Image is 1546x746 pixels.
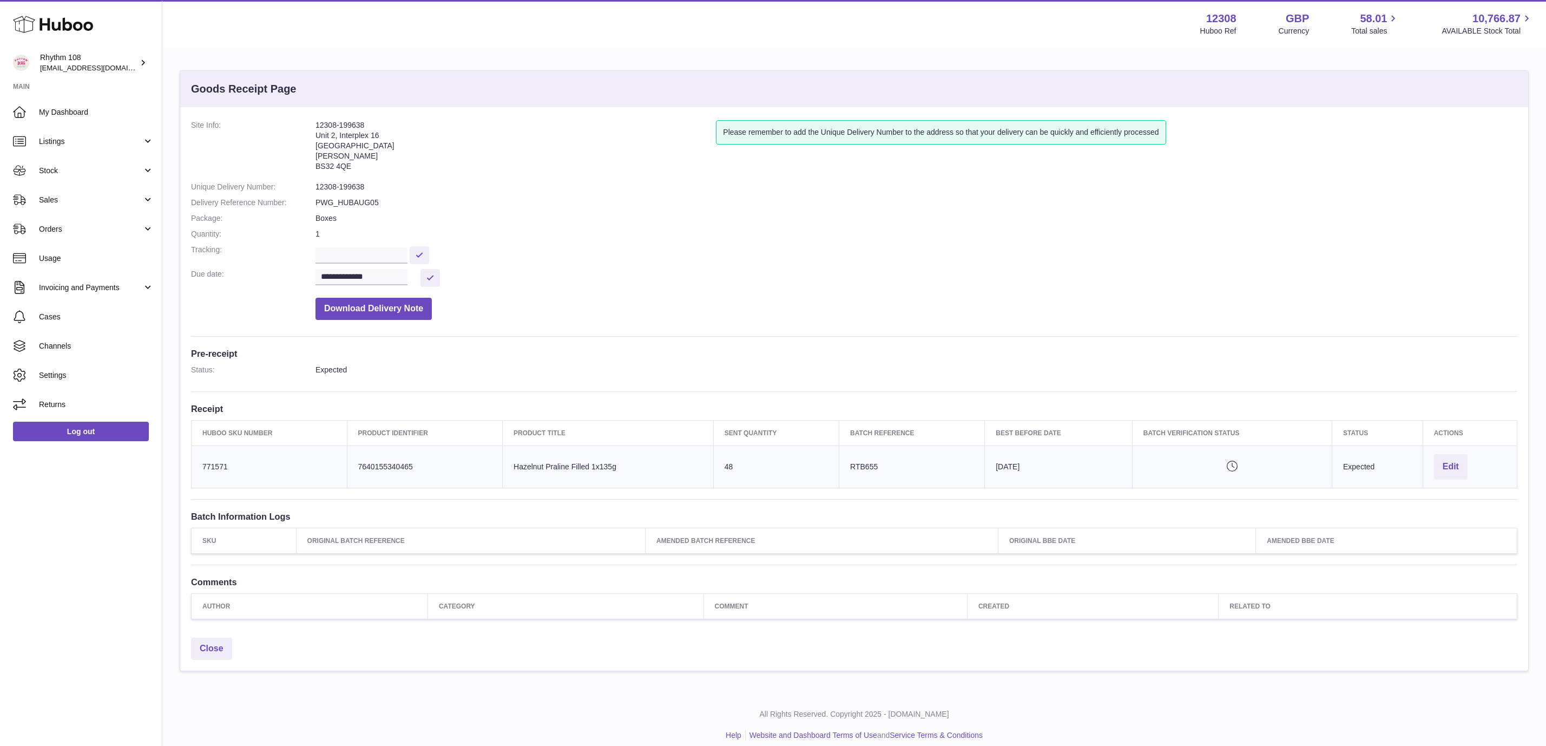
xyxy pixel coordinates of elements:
dt: Quantity: [191,229,315,239]
a: Close [191,638,232,660]
span: Channels [39,341,154,351]
th: Status [1332,420,1423,446]
li: and [746,730,983,741]
span: Sales [39,195,142,205]
th: Related to [1219,594,1517,619]
div: Huboo Ref [1200,26,1236,36]
th: Created [967,594,1218,619]
th: Best Before Date [985,420,1133,446]
a: 10,766.87 AVAILABLE Stock Total [1442,11,1533,36]
th: SKU [192,528,297,553]
img: orders@rhythm108.com [13,55,29,71]
td: Expected [1332,446,1423,488]
dt: Delivery Reference Number: [191,198,315,208]
th: Original BBE Date [998,528,1255,553]
span: Returns [39,400,154,410]
span: Cases [39,312,154,322]
span: Total sales [1351,26,1399,36]
td: [DATE] [985,446,1133,488]
dd: PWG_HUBAUG05 [315,198,1517,208]
dd: Expected [315,365,1517,375]
a: Service Terms & Conditions [890,731,983,740]
th: Batch Reference [839,420,985,446]
th: Amended Batch Reference [646,528,998,553]
div: Please remember to add the Unique Delivery Number to the address so that your delivery can be qui... [716,120,1166,145]
a: Help [726,731,741,740]
th: Original Batch Reference [296,528,645,553]
h3: Batch Information Logs [191,511,1517,522]
td: Hazelnut Praline Filled 1x135g [503,446,714,488]
td: 771571 [192,446,347,488]
td: 7640155340465 [347,446,503,488]
span: My Dashboard [39,107,154,117]
span: 10,766.87 [1472,11,1521,26]
span: Orders [39,224,142,234]
div: Rhythm 108 [40,53,137,73]
dt: Unique Delivery Number: [191,182,315,192]
th: Product Identifier [347,420,503,446]
dd: Boxes [315,213,1517,224]
dt: Status: [191,365,315,375]
th: Batch Verification Status [1132,420,1332,446]
p: All Rights Reserved. Copyright 2025 - [DOMAIN_NAME] [171,709,1537,719]
dd: 12308-199638 [315,182,1517,192]
dd: 1 [315,229,1517,239]
dt: Package: [191,213,315,224]
h3: Goods Receipt Page [191,82,297,96]
dt: Tracking: [191,245,315,264]
strong: 12308 [1206,11,1236,26]
th: Huboo SKU Number [192,420,347,446]
th: Comment [703,594,967,619]
span: Invoicing and Payments [39,283,142,293]
dt: Site Info: [191,120,315,176]
button: Download Delivery Note [315,298,432,320]
strong: GBP [1286,11,1309,26]
a: Log out [13,422,149,441]
dt: Due date: [191,269,315,287]
h3: Comments [191,576,1517,588]
span: Listings [39,136,142,147]
div: Currency [1279,26,1310,36]
span: Stock [39,166,142,176]
span: Settings [39,370,154,381]
th: Author [192,594,428,619]
span: AVAILABLE Stock Total [1442,26,1533,36]
h3: Pre-receipt [191,348,1517,359]
td: 48 [713,446,839,488]
a: Website and Dashboard Terms of Use [749,731,877,740]
h3: Receipt [191,403,1517,415]
a: 58.01 Total sales [1351,11,1399,36]
th: Actions [1423,420,1517,446]
th: Amended BBE Date [1256,528,1517,553]
span: [EMAIL_ADDRESS][DOMAIN_NAME] [40,63,159,72]
span: 58.01 [1360,11,1387,26]
button: Edit [1434,454,1468,480]
th: Product title [503,420,714,446]
th: Sent Quantity [713,420,839,446]
address: 12308-199638 Unit 2, Interplex 16 [GEOGRAPHIC_DATA] [PERSON_NAME] BS32 4QE [315,120,716,176]
td: RTB655 [839,446,985,488]
th: Category [427,594,703,619]
span: Usage [39,253,154,264]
